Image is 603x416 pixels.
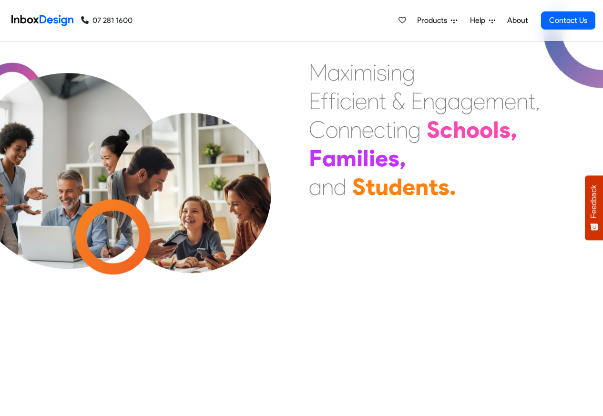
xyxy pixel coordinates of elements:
[321,87,328,115] div: f
[504,11,531,30] a: About
[541,11,595,30] a: Contact Us
[81,15,133,26] a: 07 281 1600
[499,115,511,144] div: s
[450,172,456,201] div: .
[516,87,528,115] div: n
[470,15,489,26] span: Help
[423,87,435,115] div: n
[399,144,406,172] div: ,
[388,144,399,172] div: s
[350,58,354,87] div: i
[453,115,466,144] div: h
[415,172,429,201] div: n
[338,115,350,144] div: n
[351,87,355,115] div: i
[504,87,516,115] div: e
[377,58,387,87] div: s
[413,11,461,30] a: Products
[493,115,499,144] div: l
[460,87,473,115] div: g
[309,144,322,172] div: F
[309,58,327,87] div: M
[427,115,440,144] div: S
[438,172,450,201] div: s
[440,115,453,144] div: c
[309,87,321,115] div: E
[326,115,338,144] div: o
[385,115,392,144] div: t
[373,58,377,87] div: i
[402,172,415,201] div: e
[466,11,499,30] a: Help
[369,144,375,172] div: i
[392,87,405,115] div: &
[334,172,347,201] div: d
[511,115,517,144] div: ,
[328,87,336,115] div: f
[327,58,340,87] div: a
[528,87,535,115] div: t
[390,58,402,87] div: n
[411,87,423,115] div: E
[309,58,540,201] div: Maximising Efficient & Engagement, Connecting Schools, Families, and Students.
[473,87,485,115] div: e
[535,87,540,115] div: ,
[396,115,408,144] div: n
[435,87,448,115] div: g
[366,172,375,201] div: t
[355,87,367,115] div: e
[350,115,362,144] div: n
[375,144,388,172] div: e
[429,172,438,201] div: t
[340,58,350,87] div: x
[336,144,357,172] div: m
[322,172,334,201] div: n
[352,172,366,201] div: S
[374,115,385,144] div: c
[585,175,603,240] button: Feedback - Show survey
[485,87,504,115] div: m
[387,58,390,87] div: i
[340,87,351,115] div: c
[354,58,373,87] div: m
[375,172,388,201] div: u
[408,115,421,144] div: g
[336,87,340,115] div: i
[392,115,396,144] div: i
[357,144,363,172] div: i
[466,115,480,144] div: o
[379,87,386,115] div: t
[362,115,374,144] div: e
[363,144,369,172] div: l
[590,185,598,218] span: Feedback
[322,144,336,172] div: a
[309,172,322,201] div: a
[448,87,460,115] div: a
[480,115,493,144] div: o
[367,87,379,115] div: n
[92,108,291,307] img: parents_with_child.png
[402,58,415,87] div: g
[388,172,402,201] div: d
[417,15,451,26] span: Products
[309,115,326,144] div: C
